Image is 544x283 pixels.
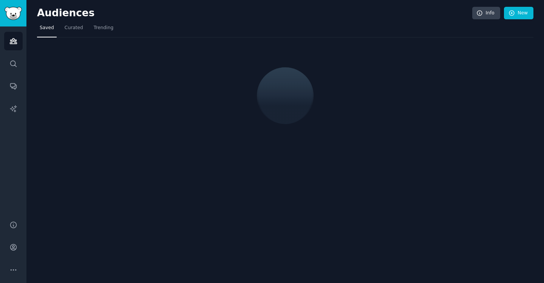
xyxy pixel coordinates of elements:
span: Curated [65,25,83,31]
h2: Audiences [37,7,472,19]
a: Info [472,7,500,20]
span: Saved [40,25,54,31]
a: Saved [37,22,57,37]
a: New [504,7,533,20]
a: Trending [91,22,116,37]
img: GummySearch logo [5,7,22,20]
a: Curated [62,22,86,37]
span: Trending [94,25,113,31]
